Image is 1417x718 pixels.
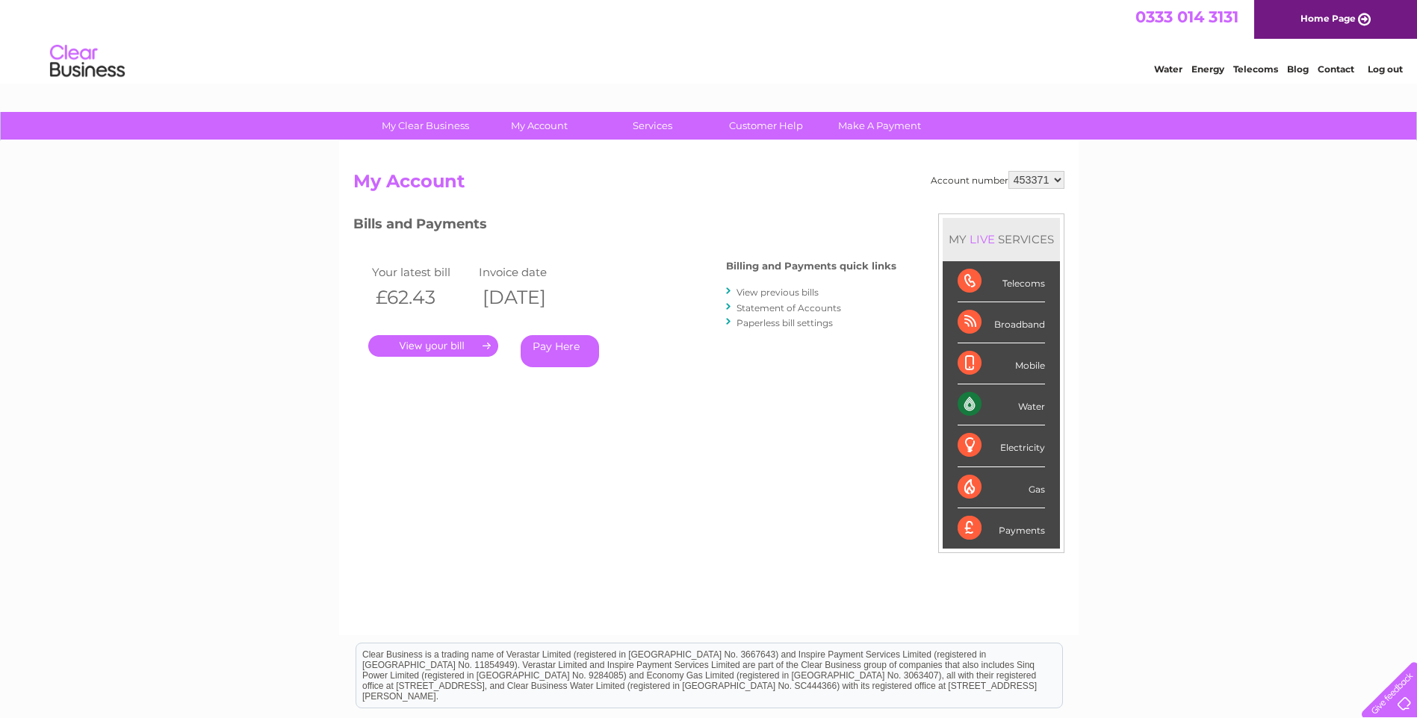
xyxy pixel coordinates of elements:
[1233,63,1278,75] a: Telecoms
[704,112,828,140] a: Customer Help
[1287,63,1309,75] a: Blog
[368,282,476,313] th: £62.43
[958,384,1045,425] div: Water
[737,287,819,298] a: View previous bills
[958,425,1045,466] div: Electricity
[818,112,941,140] a: Make A Payment
[737,317,833,328] a: Paperless bill settings
[356,8,1062,72] div: Clear Business is a trading name of Verastar Limited (registered in [GEOGRAPHIC_DATA] No. 3667643...
[368,335,498,357] a: .
[1191,63,1224,75] a: Energy
[931,171,1064,189] div: Account number
[475,282,583,313] th: [DATE]
[958,343,1045,384] div: Mobile
[353,171,1064,199] h2: My Account
[1318,63,1354,75] a: Contact
[521,335,599,367] a: Pay Here
[943,218,1060,260] div: MY SERVICES
[1135,7,1238,26] a: 0333 014 3131
[958,508,1045,549] div: Payments
[1368,63,1403,75] a: Log out
[726,260,896,272] h4: Billing and Payments quick links
[737,302,841,313] a: Statement of Accounts
[591,112,714,140] a: Services
[49,39,125,84] img: logo.png
[958,261,1045,302] div: Telecoms
[958,302,1045,343] div: Broadband
[967,232,998,246] div: LIVE
[368,262,476,282] td: Your latest bill
[958,467,1045,508] div: Gas
[364,112,487,140] a: My Clear Business
[477,112,601,140] a: My Account
[475,262,583,282] td: Invoice date
[1154,63,1182,75] a: Water
[353,213,896,240] h3: Bills and Payments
